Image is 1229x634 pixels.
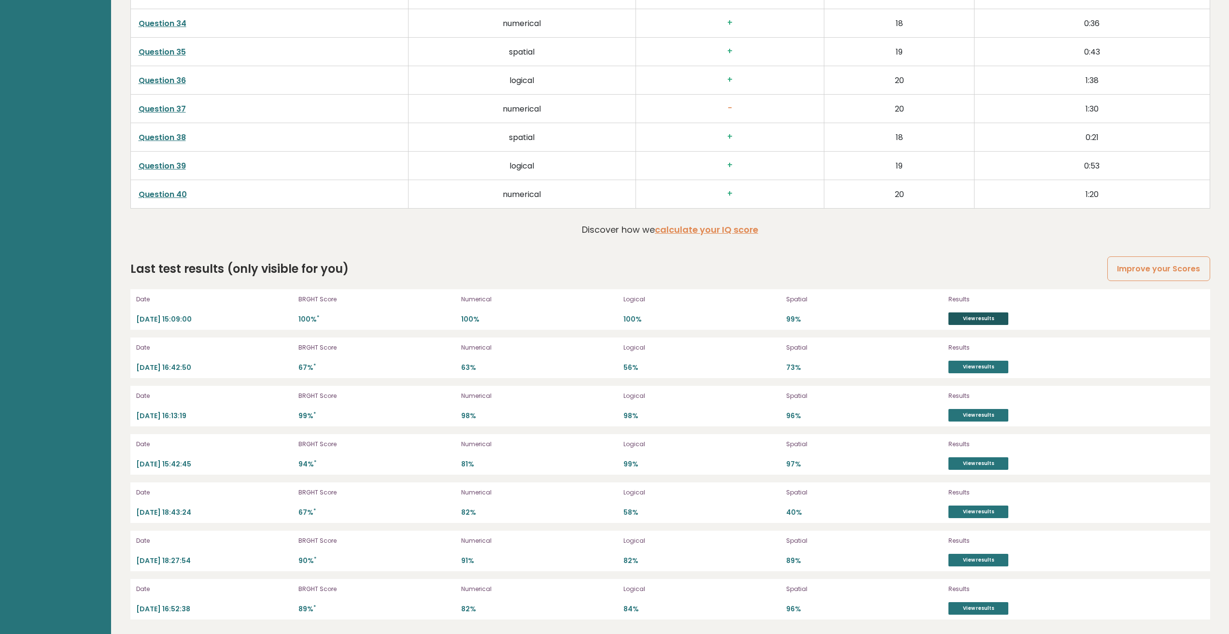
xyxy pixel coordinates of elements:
[298,440,455,449] p: BRGHT Score
[136,343,293,352] p: Date
[644,46,817,56] h3: +
[948,312,1008,325] a: View results
[824,66,975,95] td: 20
[139,18,186,29] a: Question 34
[136,315,293,324] p: [DATE] 15:09:00
[130,260,349,278] h2: Last test results (only visible for you)
[786,536,943,545] p: Spatial
[948,361,1008,373] a: View results
[136,508,293,517] p: [DATE] 18:43:24
[298,536,455,545] p: BRGHT Score
[298,315,455,324] p: 100%
[786,411,943,421] p: 96%
[824,123,975,152] td: 18
[824,38,975,66] td: 19
[975,9,1210,38] td: 0:36
[623,363,780,372] p: 56%
[786,488,943,497] p: Spatial
[461,440,618,449] p: Numerical
[298,363,455,372] p: 67%
[298,343,455,352] p: BRGHT Score
[461,392,618,400] p: Numerical
[786,440,943,449] p: Spatial
[644,75,817,85] h3: +
[409,9,636,38] td: numerical
[139,75,186,86] a: Question 36
[786,585,943,593] p: Spatial
[623,488,780,497] p: Logical
[644,18,817,28] h3: +
[948,506,1008,518] a: View results
[623,343,780,352] p: Logical
[623,392,780,400] p: Logical
[948,409,1008,422] a: View results
[461,585,618,593] p: Numerical
[461,605,618,614] p: 82%
[139,132,186,143] a: Question 38
[948,440,1050,449] p: Results
[975,180,1210,209] td: 1:20
[824,180,975,209] td: 20
[786,363,943,372] p: 73%
[948,343,1050,352] p: Results
[298,295,455,304] p: BRGHT Score
[139,160,186,171] a: Question 39
[461,508,618,517] p: 82%
[298,392,455,400] p: BRGHT Score
[623,585,780,593] p: Logical
[136,488,293,497] p: Date
[298,556,455,565] p: 90%
[623,411,780,421] p: 98%
[139,103,186,114] a: Question 37
[409,66,636,95] td: logical
[298,585,455,593] p: BRGHT Score
[461,488,618,497] p: Numerical
[786,460,943,469] p: 97%
[136,440,293,449] p: Date
[655,224,758,236] a: calculate your IQ score
[623,556,780,565] p: 82%
[409,152,636,180] td: logical
[948,488,1050,497] p: Results
[136,363,293,372] p: [DATE] 16:42:50
[582,223,758,236] p: Discover how we
[975,123,1210,152] td: 0:21
[461,315,618,324] p: 100%
[948,295,1050,304] p: Results
[644,160,817,170] h3: +
[786,295,943,304] p: Spatial
[975,152,1210,180] td: 0:53
[139,46,186,57] a: Question 35
[644,132,817,142] h3: +
[461,343,618,352] p: Numerical
[975,38,1210,66] td: 0:43
[409,38,636,66] td: spatial
[623,605,780,614] p: 84%
[298,460,455,469] p: 94%
[623,536,780,545] p: Logical
[136,411,293,421] p: [DATE] 16:13:19
[409,95,636,123] td: numerical
[409,180,636,209] td: numerical
[786,556,943,565] p: 89%
[786,343,943,352] p: Spatial
[136,605,293,614] p: [DATE] 16:52:38
[623,508,780,517] p: 58%
[623,440,780,449] p: Logical
[975,95,1210,123] td: 1:30
[948,536,1050,545] p: Results
[824,152,975,180] td: 19
[948,585,1050,593] p: Results
[461,411,618,421] p: 98%
[136,536,293,545] p: Date
[461,460,618,469] p: 81%
[623,295,780,304] p: Logical
[786,605,943,614] p: 96%
[948,602,1008,615] a: View results
[786,315,943,324] p: 99%
[786,508,943,517] p: 40%
[644,103,817,113] h3: -
[298,411,455,421] p: 99%
[948,392,1050,400] p: Results
[461,556,618,565] p: 91%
